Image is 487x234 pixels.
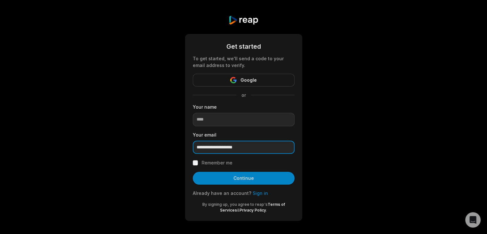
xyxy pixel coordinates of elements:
a: Terms of Services [220,202,285,213]
span: By signing up, you agree to reap's [202,202,268,207]
img: reap [228,15,259,25]
a: Sign in [253,190,268,196]
span: or [236,92,251,98]
label: Your email [193,131,295,138]
label: Your name [193,104,295,110]
div: Open Intercom Messenger [465,212,481,228]
button: Continue [193,172,295,185]
div: To get started, we'll send a code to your email address to verify. [193,55,295,69]
label: Remember me [202,159,232,167]
button: Google [193,74,295,87]
div: Get started [193,42,295,51]
span: Already have an account? [193,190,251,196]
span: Google [240,76,257,84]
span: & [237,208,239,213]
a: Privacy Policy [239,208,266,213]
span: . [266,208,267,213]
